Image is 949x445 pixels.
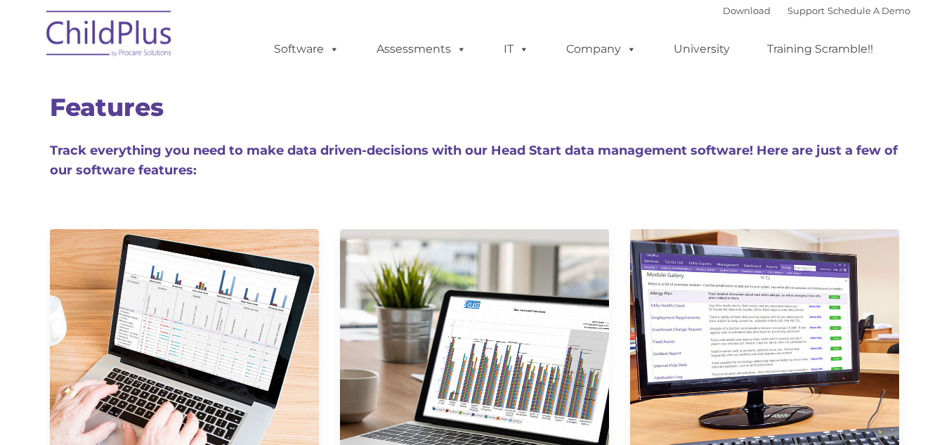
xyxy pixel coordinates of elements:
[50,143,898,178] span: Track everything you need to make data driven-decisions with our Head Start data management softw...
[723,5,910,16] font: |
[260,35,353,63] a: Software
[50,92,164,122] span: Features
[827,5,910,16] a: Schedule A Demo
[362,35,480,63] a: Assessments
[490,35,543,63] a: IT
[787,5,825,16] a: Support
[552,35,650,63] a: Company
[660,35,744,63] a: University
[39,1,180,71] img: ChildPlus by Procare Solutions
[723,5,771,16] a: Download
[753,35,887,63] a: Training Scramble!!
